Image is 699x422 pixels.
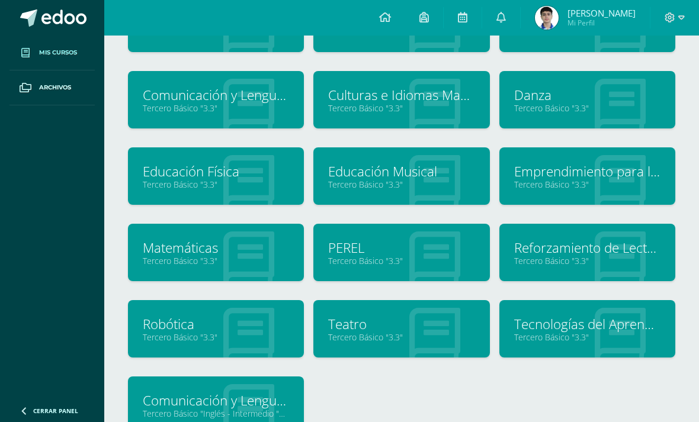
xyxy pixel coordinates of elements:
a: Tercero Básico "3.3" [143,255,289,266]
span: Cerrar panel [33,407,78,415]
a: Danza [514,86,660,104]
a: Tercero Básico "3.3" [514,102,660,114]
a: Matemáticas [143,239,289,257]
span: [PERSON_NAME] [567,7,636,19]
a: Culturas e Idiomas Mayas Garífuna o Xinca [328,86,474,104]
a: Tercero Básico "3.3" [514,255,660,266]
a: Tercero Básico "3.3" [328,255,474,266]
a: Tercero Básico "3.3" [328,102,474,114]
a: Tecnologías del Aprendizaje y la Comunicación [514,315,660,333]
a: Mis cursos [9,36,95,70]
span: Mis cursos [39,48,77,57]
span: Archivos [39,83,71,92]
a: Emprendimiento para la Productividad [514,162,660,181]
a: Tercero Básico "3.3" [328,331,474,343]
a: Tercero Básico "3.3" [514,331,660,343]
a: Tercero Básico "3.3" [143,331,289,343]
a: Comunicación y Lenguaje Idioma Español [143,86,289,104]
a: Teatro [328,315,474,333]
a: Tercero Básico "Inglés - Intermedio "A"" [143,408,289,419]
a: Archivos [9,70,95,105]
a: Tercero Básico "3.3" [514,179,660,190]
a: Robótica [143,315,289,333]
img: 908c70d6345d8286491e7d935d03d277.png [535,6,559,30]
span: Mi Perfil [567,18,636,28]
a: Educación Musical [328,162,474,181]
a: Comunicación y Lenguaje, Idioma Extranjero [143,391,289,410]
a: PEREL [328,239,474,257]
a: Educación Física [143,162,289,181]
a: Tercero Básico "3.3" [328,179,474,190]
a: Tercero Básico "3.3" [143,102,289,114]
a: Tercero Básico "3.3" [143,179,289,190]
a: Reforzamiento de Lectura [514,239,660,257]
